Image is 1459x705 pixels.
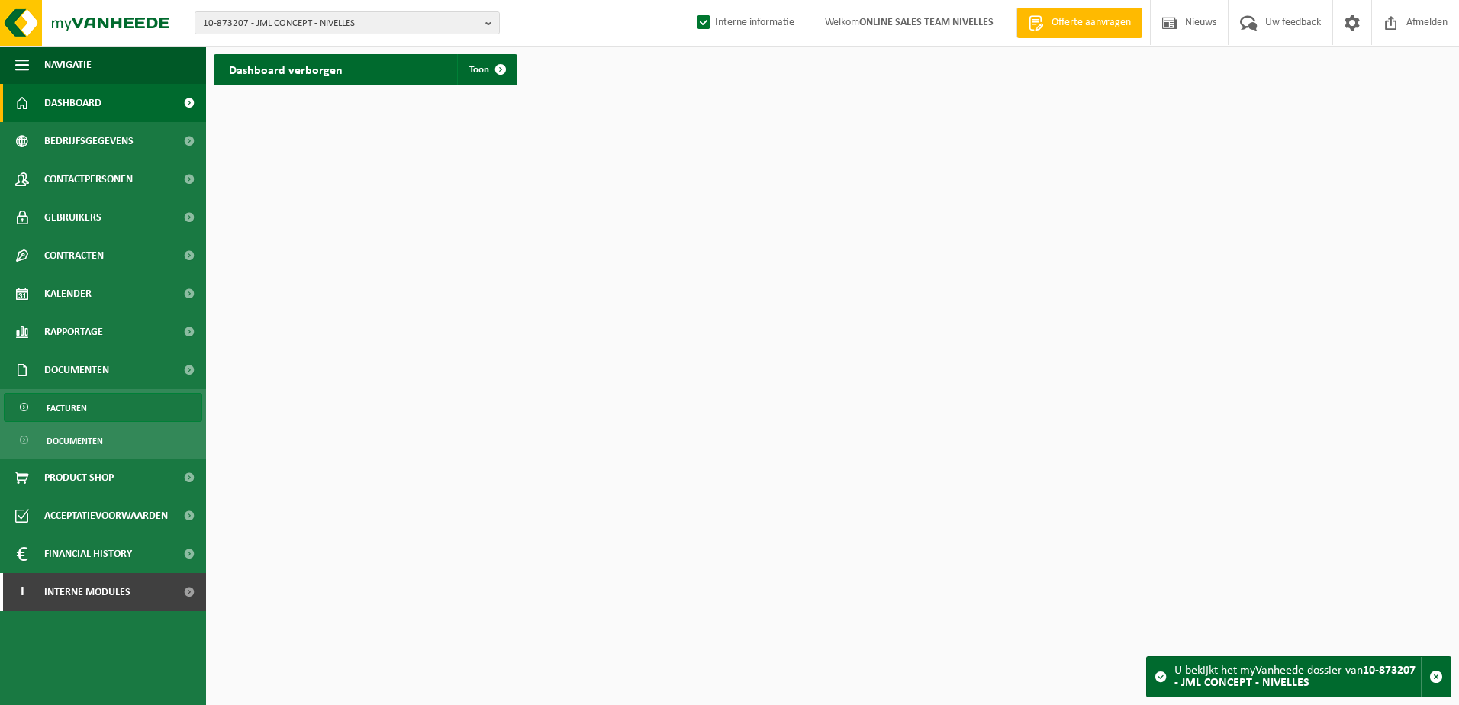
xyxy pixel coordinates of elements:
span: Contactpersonen [44,160,133,198]
a: Offerte aanvragen [1016,8,1142,38]
span: Facturen [47,394,87,423]
span: I [15,573,29,611]
span: Acceptatievoorwaarden [44,497,168,535]
label: Interne informatie [694,11,794,34]
div: U bekijkt het myVanheede dossier van [1174,657,1421,697]
span: Rapportage [44,313,103,351]
span: Documenten [47,427,103,456]
span: Bedrijfsgegevens [44,122,134,160]
span: Financial History [44,535,132,573]
strong: 10-873207 - JML CONCEPT - NIVELLES [1174,665,1416,689]
a: Toon [457,54,516,85]
a: Documenten [4,426,202,455]
span: Navigatie [44,46,92,84]
h2: Dashboard verborgen [214,54,358,84]
button: 10-873207 - JML CONCEPT - NIVELLES [195,11,500,34]
span: 10-873207 - JML CONCEPT - NIVELLES [203,12,479,35]
span: Interne modules [44,573,130,611]
strong: ONLINE SALES TEAM NIVELLES [859,17,994,28]
span: Offerte aanvragen [1048,15,1135,31]
span: Documenten [44,351,109,389]
span: Dashboard [44,84,101,122]
span: Gebruikers [44,198,101,237]
span: Kalender [44,275,92,313]
span: Contracten [44,237,104,275]
a: Facturen [4,393,202,422]
span: Toon [469,65,489,75]
span: Product Shop [44,459,114,497]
